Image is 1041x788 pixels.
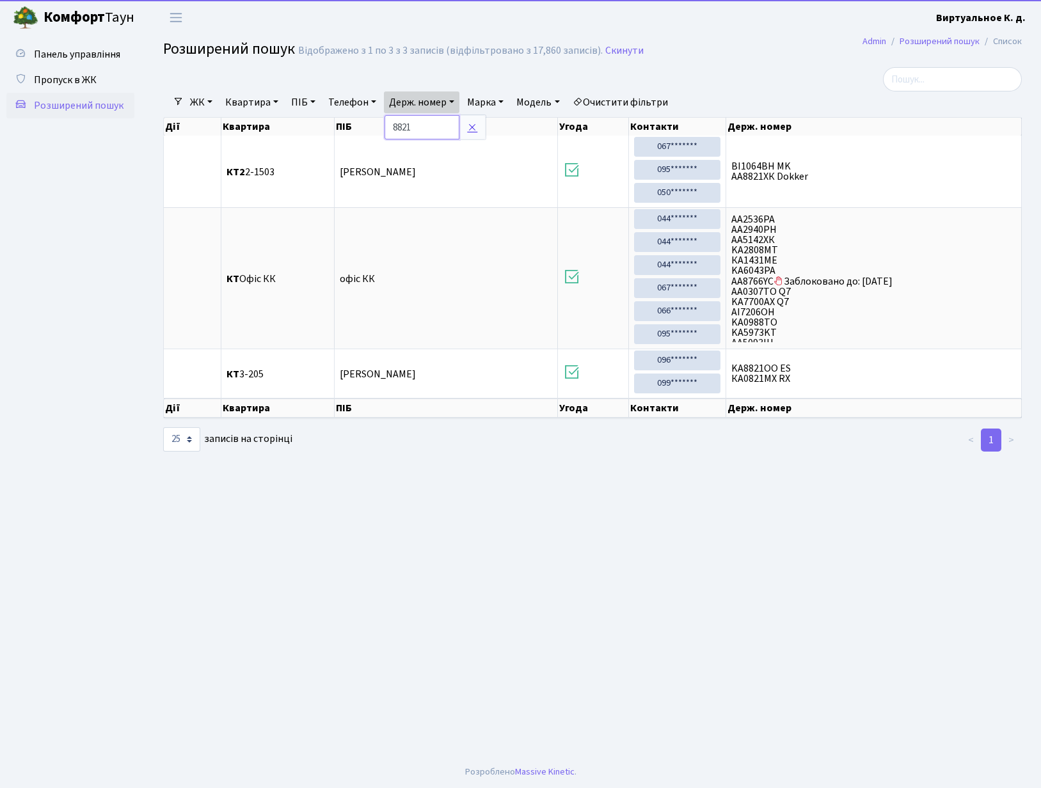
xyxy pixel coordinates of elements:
a: ЖК [185,91,218,113]
a: Виртуальное К. д. [936,10,1026,26]
th: Держ. номер [726,118,1022,136]
span: ВІ1064ВН MK АА8821ХК Dokker [731,161,1016,182]
a: Розширений пошук [6,93,134,118]
nav: breadcrumb [843,28,1041,55]
a: Admin [862,35,886,48]
input: Пошук... [883,67,1022,91]
b: Комфорт [44,7,105,28]
th: Дії [164,118,221,136]
span: [PERSON_NAME] [340,367,416,381]
b: КТ2 [226,165,245,179]
span: 2-1503 [226,167,328,177]
button: Переключити навігацію [160,7,192,28]
a: Панель управління [6,42,134,67]
span: 3-205 [226,369,328,379]
th: Держ. номер [726,398,1022,418]
th: Дії [164,398,221,418]
span: офіс КК [340,272,375,286]
a: Квартира [220,91,283,113]
a: Massive Kinetic [515,765,575,778]
li: Список [980,35,1022,49]
a: Марка [462,91,509,113]
span: Таун [44,7,134,29]
a: Держ. номер [384,91,459,113]
th: Контакти [629,398,726,418]
span: АА2536РА АА2940РН АА5142ХК KA2808MT КА1431МЕ KA6043PA АА8766YC Заблоковано до: [DATE] AA0307TO Q7... [731,214,1016,342]
a: Очистити фільтри [568,91,673,113]
a: Скинути [605,45,644,57]
a: 1 [981,429,1001,452]
th: ПІБ [335,118,558,136]
a: Пропуск в ЖК [6,67,134,93]
img: logo.png [13,5,38,31]
th: Контакти [629,118,726,136]
th: Квартира [221,118,334,136]
span: Панель управління [34,47,120,61]
th: ПІБ [335,398,558,418]
span: Розширений пошук [34,98,123,113]
th: Угода [558,398,629,418]
span: Офіс КК [226,274,328,284]
span: Розширений пошук [163,38,295,60]
a: Модель [511,91,564,113]
th: Квартира [221,398,334,418]
a: ПІБ [286,91,321,113]
th: Угода [558,118,629,136]
a: Телефон [323,91,381,113]
span: KA8821OO ES КА0821МХ RX [731,363,1016,384]
b: Виртуальное К. д. [936,11,1026,25]
span: Пропуск в ЖК [34,73,97,87]
a: Розширений пошук [900,35,980,48]
div: Відображено з 1 по 3 з 3 записів (відфільтровано з 17,860 записів). [298,45,603,57]
b: КТ [226,272,239,286]
span: [PERSON_NAME] [340,165,416,179]
div: Розроблено . [465,765,576,779]
label: записів на сторінці [163,427,292,452]
b: КТ [226,367,239,381]
select: записів на сторінці [163,427,200,452]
